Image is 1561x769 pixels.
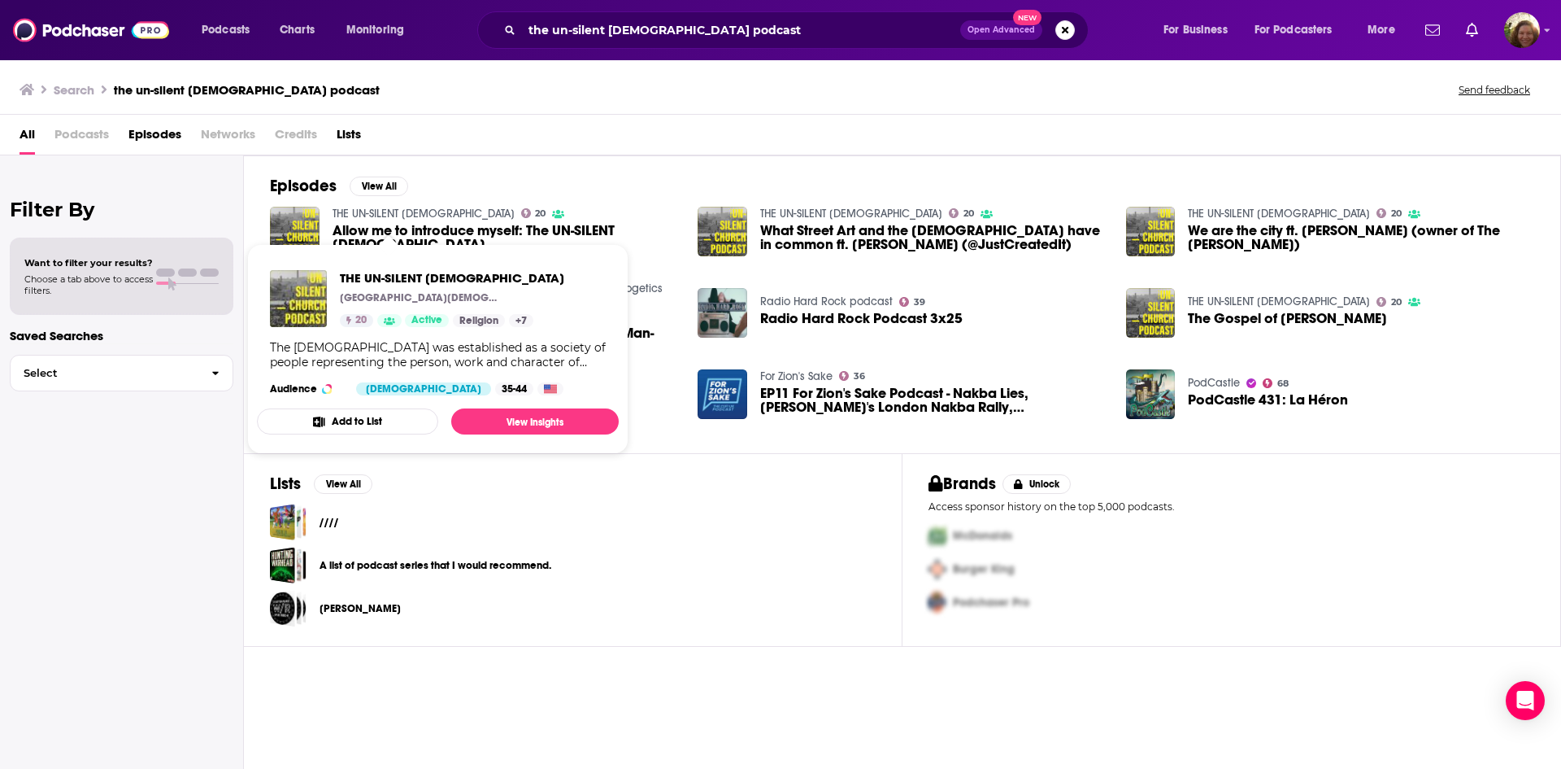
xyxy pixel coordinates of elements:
img: PodCastle 431: La Héron [1126,369,1176,419]
h2: Filter By [10,198,233,221]
a: +7 [509,314,533,327]
span: THE UN-SILENT [DEMOGRAPHIC_DATA] [340,270,564,286]
input: Search podcasts, credits, & more... [522,17,960,43]
a: Active [405,314,449,327]
a: A list of podcast series that I would recommend. [270,547,307,583]
div: Search podcasts, credits, & more... [493,11,1104,49]
a: THE UN-SILENT CHURCH [340,270,564,286]
a: We are the city ft. Kell Duncan (owner of The Churchill) [1188,224,1534,251]
div: 35-44 [495,382,533,395]
a: EpisodesView All [270,176,408,196]
h2: Lists [270,474,301,494]
a: We are the city ft. Kell Duncan (owner of The Churchill) [1126,207,1176,256]
span: 20 [355,312,367,329]
button: Add to List [257,409,438,435]
img: Podchaser - Follow, Share and Rate Podcasts [13,15,169,46]
button: open menu [335,17,425,43]
a: Show notifications dropdown [1459,16,1485,44]
span: 39 [914,299,925,306]
a: //// [270,504,307,540]
span: Allow me to introduce myself: The UN-SILENT [DEMOGRAPHIC_DATA] [333,224,679,251]
span: EP11 For Zion's Sake Podcast - Nakba Lies, [PERSON_NAME]'s London Nakba Rally, [PERSON_NAME]'s An... [760,387,1107,414]
div: The [DEMOGRAPHIC_DATA] was established as a society of people representing the person, work and c... [270,340,606,369]
a: 20 [1376,297,1402,307]
a: Radio Hard Rock Podcast 3x25 [760,312,963,326]
span: Podcasts [202,19,250,42]
p: [GEOGRAPHIC_DATA][DEMOGRAPHIC_DATA] [340,291,502,304]
a: THE UN-SILENT CHURCH [1188,207,1370,221]
div: [DEMOGRAPHIC_DATA] [356,382,491,395]
span: 20 [535,210,546,217]
span: Episodes [128,121,181,155]
a: Show notifications dropdown [1419,16,1446,44]
span: Active [411,312,442,329]
p: Access sponsor history on the top 5,000 podcasts. [928,500,1534,513]
div: Open Intercom Messenger [1506,681,1545,720]
span: McDonalds [953,529,1012,543]
a: Radio Hard Rock podcast [760,295,893,308]
img: EP11 For Zion's Sake Podcast - Nakba Lies, Corbyn's London Nakba Rally, Abbas's Antisemitism at UN [698,369,747,419]
span: Want to filter your results? [24,257,153,269]
a: THE UN-SILENT CHURCH [1188,295,1370,308]
img: Second Pro Logo [922,553,953,586]
button: open menu [1152,17,1248,43]
span: Networks [201,121,255,155]
a: 20 [340,314,373,327]
span: Podcasts [54,121,109,155]
img: Radio Hard Rock Podcast 3x25 [698,288,747,338]
span: Monitoring [346,19,404,42]
button: Select [10,355,233,391]
button: open menu [1244,17,1356,43]
a: All [20,121,35,155]
span: 20 [1391,299,1402,306]
img: First Pro Logo [922,519,953,553]
span: Choose a tab above to access filters. [24,273,153,296]
button: Send feedback [1454,83,1535,97]
h3: the un-silent [DEMOGRAPHIC_DATA] podcast [114,82,380,98]
span: Charts [280,19,315,42]
a: ListsView All [270,474,372,494]
img: Third Pro Logo [922,586,953,619]
span: More [1368,19,1395,42]
button: Show profile menu [1504,12,1540,48]
span: Burger King [953,562,1015,576]
span: Podchaser Pro [953,596,1029,610]
a: 36 [839,371,865,381]
img: User Profile [1504,12,1540,48]
a: 20 [1376,208,1402,218]
span: We are the city ft. [PERSON_NAME] (owner of The [PERSON_NAME]) [1188,224,1534,251]
a: View Insights [451,409,619,435]
a: A list of podcast series that I would recommend. [320,557,551,575]
span: For Podcasters [1254,19,1333,42]
span: 36 [854,373,865,380]
img: What Street Art and the Church have in common ft. Giovannie Dixon (@JustCreatedIt) [698,207,747,256]
a: THE UN-SILENT CHURCH [270,270,327,327]
button: open menu [1356,17,1415,43]
a: Religion [453,314,505,327]
img: The Gospel of Kendrick Lamar [1126,288,1176,338]
p: Saved Searches [10,328,233,343]
a: The Gospel of Kendrick Lamar [1188,312,1387,326]
h2: Episodes [270,176,337,196]
span: The Gospel of [PERSON_NAME] [1188,312,1387,326]
span: 68 [1277,380,1289,387]
a: For Zion's Sake [760,369,833,383]
img: Allow me to introduce myself: The UN-SILENT Church [270,207,320,256]
span: Dusty Shelves [270,590,307,627]
a: THE UN-SILENT CHURCH [760,207,942,221]
h3: Audience [270,382,343,395]
a: 20 [949,208,974,218]
a: What Street Art and the Church have in common ft. Giovannie Dixon (@JustCreatedIt) [760,224,1107,251]
a: 39 [899,297,925,307]
a: 68 [1263,378,1289,388]
span: PodCastle 431: La Héron [1188,393,1348,407]
a: Lists [337,121,361,155]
